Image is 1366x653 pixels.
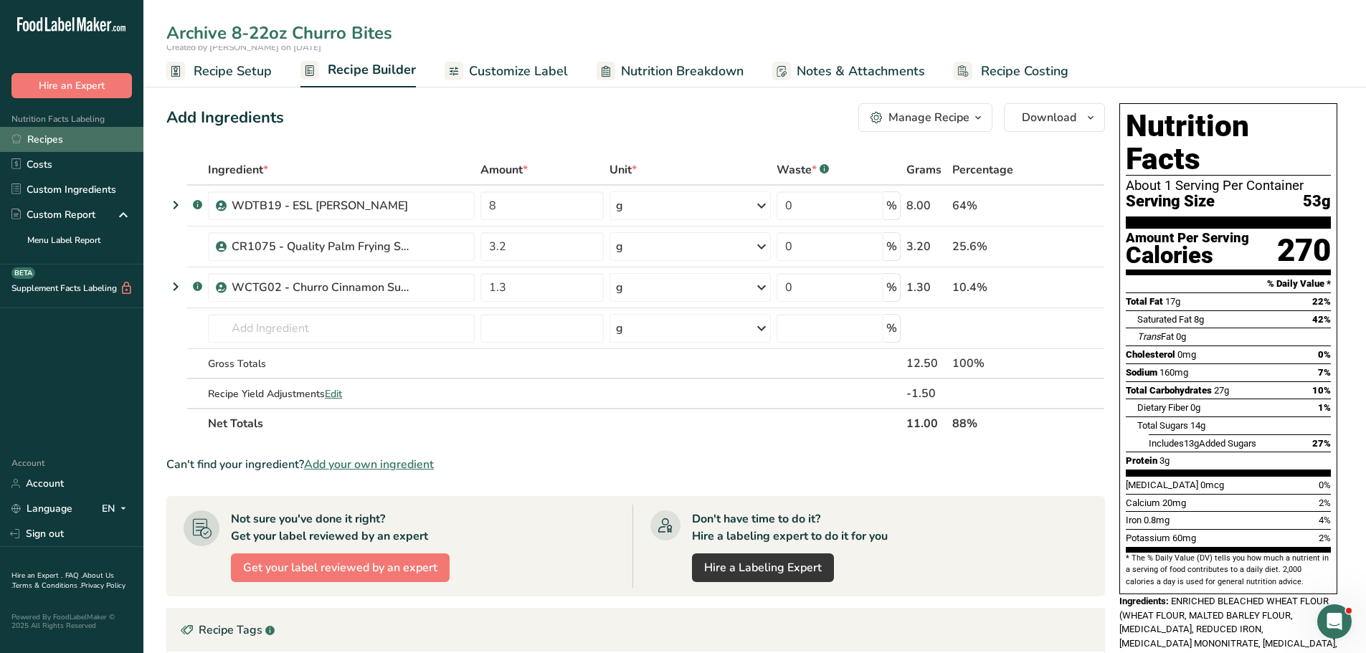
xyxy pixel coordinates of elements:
[616,238,623,255] div: g
[232,238,411,255] div: CR1075 - Quality Palm Frying Shortening
[1126,480,1198,490] span: [MEDICAL_DATA]
[797,62,925,81] span: Notes & Attachments
[11,267,35,279] div: BETA
[952,279,1037,296] div: 10.4%
[1319,497,1331,508] span: 2%
[328,60,416,80] span: Recipe Builder
[1318,402,1331,413] span: 1%
[166,456,1105,473] div: Can't find your ingredient?
[1126,349,1175,360] span: Cholesterol
[166,106,284,130] div: Add Ingredients
[243,559,437,576] span: Get your label reviewed by an expert
[1126,178,1331,193] div: About 1 Serving Per Container
[1214,385,1229,396] span: 27g
[194,62,272,81] span: Recipe Setup
[1319,533,1331,543] span: 2%
[1126,275,1331,292] section: % Daily Value *
[952,238,1037,255] div: 25.6%
[325,387,342,401] span: Edit
[1176,331,1186,342] span: 0g
[1126,232,1249,245] div: Amount Per Serving
[1159,455,1170,466] span: 3g
[1184,438,1199,449] span: 13g
[1312,385,1331,396] span: 10%
[11,571,62,581] a: Hire an Expert .
[888,109,969,126] div: Manage Recipe
[1126,455,1157,466] span: Protein
[1194,314,1204,325] span: 8g
[1126,497,1160,508] span: Calcium
[166,55,272,87] a: Recipe Setup
[621,62,744,81] span: Nutrition Breakdown
[777,161,829,178] div: Waste
[906,279,947,296] div: 1.30
[1172,533,1196,543] span: 60mg
[304,456,434,473] span: Add your own ingredient
[167,609,1104,652] div: Recipe Tags
[11,73,132,98] button: Hire an Expert
[1126,385,1212,396] span: Total Carbohydrates
[1162,497,1186,508] span: 20mg
[1312,314,1331,325] span: 42%
[1022,109,1076,126] span: Download
[12,581,81,591] a: Terms & Conditions .
[65,571,82,581] a: FAQ .
[1159,367,1188,378] span: 160mg
[1149,438,1256,449] span: Includes Added Sugars
[1119,596,1169,606] span: Ingredients:
[11,207,95,222] div: Custom Report
[616,279,623,296] div: g
[906,238,947,255] div: 3.20
[906,355,947,372] div: 12.50
[1319,515,1331,525] span: 4%
[1137,331,1161,342] i: Trans
[232,279,411,296] div: WCTG02 - Churro Cinnamon Sugar Coating
[1317,604,1352,639] iframe: Intercom live chat
[445,55,568,87] a: Customize Label
[1126,553,1331,588] section: * The % Daily Value (DV) tells you how much a nutrient in a serving of food contributes to a dail...
[231,553,450,582] button: Get your label reviewed by an expert
[1126,193,1215,211] span: Serving Size
[1126,245,1249,266] div: Calories
[1318,367,1331,378] span: 7%
[952,355,1037,372] div: 100%
[616,197,623,214] div: g
[166,42,321,53] span: Created by [PERSON_NAME] on [DATE]
[232,197,411,214] div: WDTB19 - ESL [PERSON_NAME]
[208,386,475,401] div: Recipe Yield Adjustments
[1126,515,1142,525] span: Iron
[610,161,637,178] span: Unit
[231,510,428,545] div: Not sure you've done it right? Get your label reviewed by an expert
[1137,314,1192,325] span: Saturated Fat
[480,161,528,178] span: Amount
[1126,296,1163,307] span: Total Fat
[903,408,949,438] th: 11.00
[469,62,568,81] span: Customize Label
[1165,296,1180,307] span: 17g
[1319,480,1331,490] span: 0%
[954,55,1068,87] a: Recipe Costing
[692,510,888,545] div: Don't have time to do it? Hire a labeling expert to do it for you
[1277,232,1331,270] div: 270
[1190,420,1205,431] span: 14g
[208,356,475,371] div: Gross Totals
[1144,515,1170,525] span: 0.8mg
[1312,296,1331,307] span: 22%
[1200,480,1224,490] span: 0mcg
[906,385,947,402] div: -1.50
[981,62,1068,81] span: Recipe Costing
[208,314,475,343] input: Add Ingredient
[1126,533,1170,543] span: Potassium
[1312,438,1331,449] span: 27%
[300,54,416,88] a: Recipe Builder
[208,161,268,178] span: Ingredient
[1126,110,1331,176] h1: Nutrition Facts
[1137,331,1174,342] span: Fat
[102,500,132,518] div: EN
[949,408,1040,438] th: 88%
[952,161,1013,178] span: Percentage
[11,613,132,630] div: Powered By FoodLabelMaker © 2025 All Rights Reserved
[1177,349,1196,360] span: 0mg
[1126,367,1157,378] span: Sodium
[81,581,125,591] a: Privacy Policy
